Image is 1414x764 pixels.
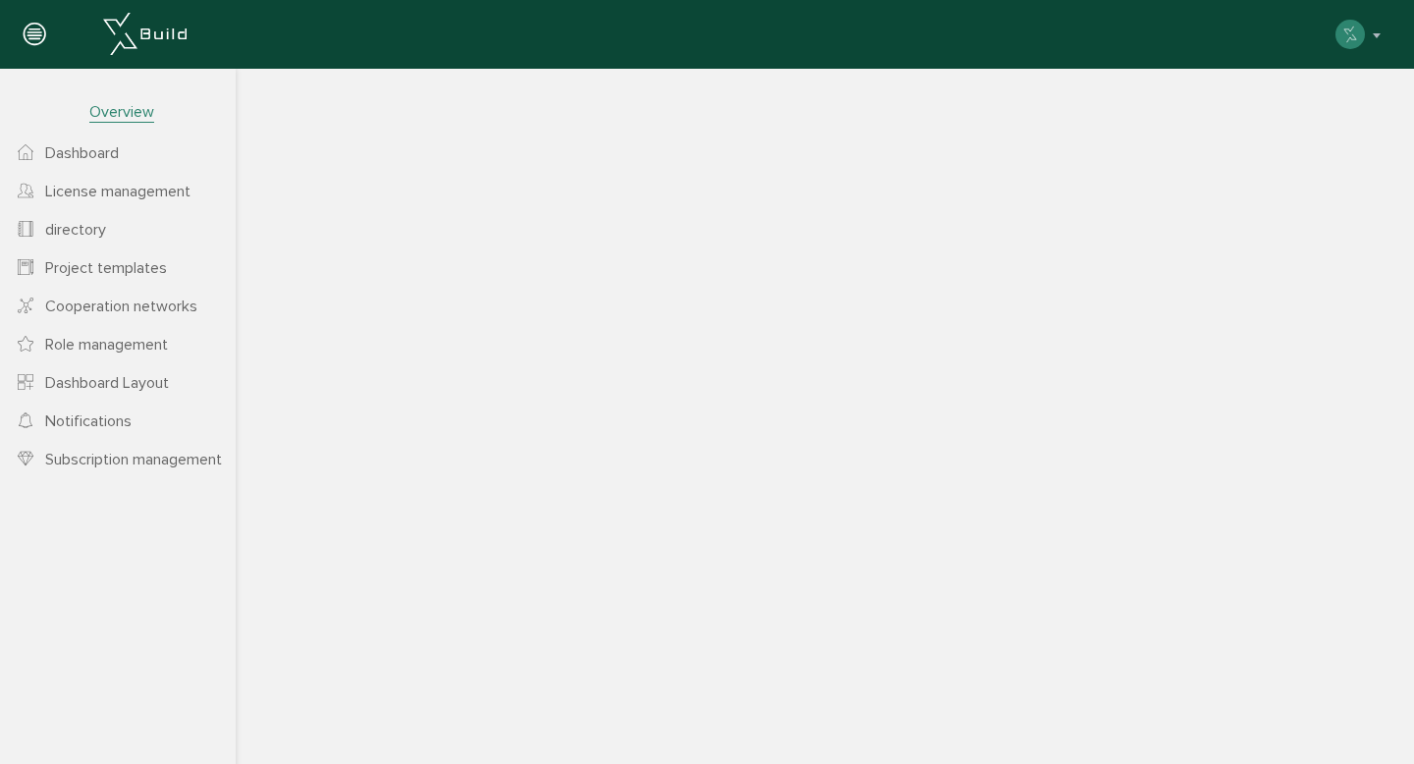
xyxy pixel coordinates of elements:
[89,102,154,122] font: Overview
[45,450,222,469] font: Subscription management
[45,335,168,355] font: Role management
[45,297,197,316] font: Cooperation networks
[45,411,132,431] font: Notifications
[45,373,169,393] font: Dashboard Layout
[103,13,187,55] img: xBuild_Logo_Horizontal_White.png
[45,258,167,278] font: Project templates
[45,143,119,163] font: Dashboard
[45,220,106,240] font: directory
[45,182,190,201] font: License management
[1316,670,1414,764] iframe: Chat Widget
[236,69,1414,759] iframe: To enrich screen reader interactions, please activate Accessibility in Grammarly extension settings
